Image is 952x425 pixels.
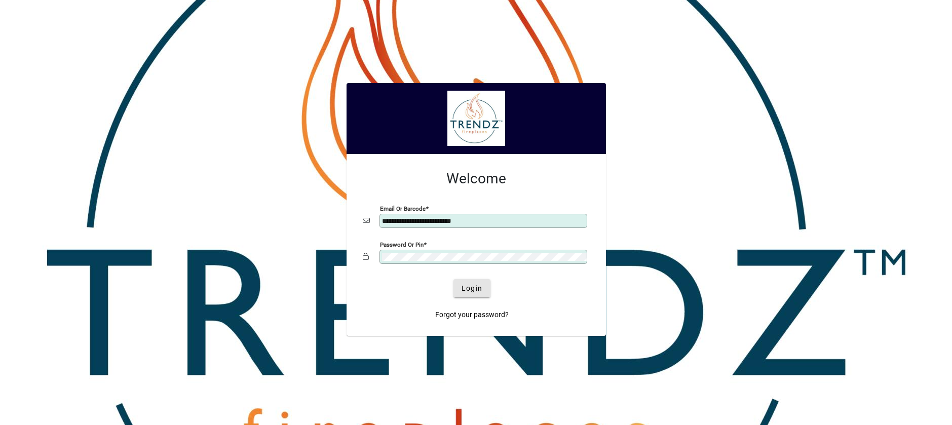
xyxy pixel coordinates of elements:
h2: Welcome [363,170,590,187]
a: Forgot your password? [431,305,513,324]
span: Forgot your password? [435,310,509,320]
mat-label: Password or Pin [380,241,424,248]
button: Login [453,279,490,297]
span: Login [462,283,482,294]
mat-label: Email or Barcode [380,205,426,212]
